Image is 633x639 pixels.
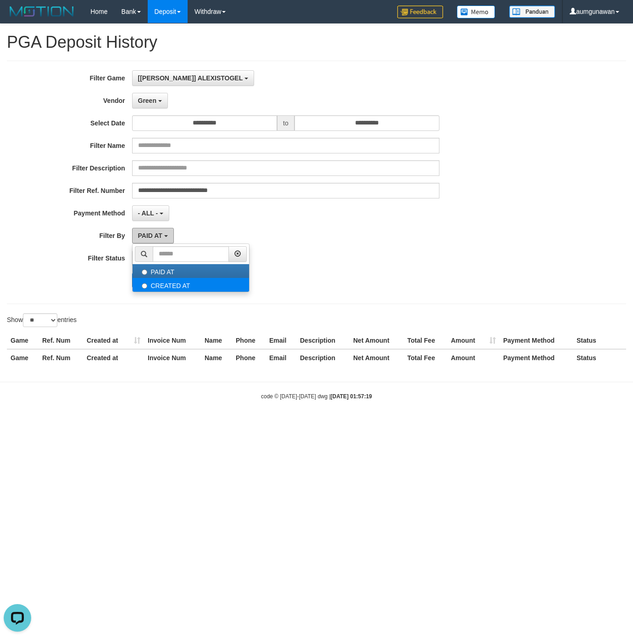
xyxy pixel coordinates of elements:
img: Feedback.jpg [397,6,443,18]
button: Open LiveChat chat widget [4,4,31,31]
th: Description [296,349,350,366]
label: PAID AT [133,264,249,278]
button: Green [132,93,168,108]
th: Amount [447,349,500,366]
th: Name [201,349,232,366]
button: PAID AT [132,228,174,243]
th: Status [573,332,626,349]
th: Amount [447,332,500,349]
span: PAID AT [138,232,162,239]
th: Net Amount [350,332,404,349]
select: Showentries [23,313,57,327]
small: code © [DATE]-[DATE] dwg | [261,393,372,400]
strong: [DATE] 01:57:19 [331,393,372,400]
th: Phone [232,349,266,366]
th: Game [7,349,39,366]
th: Created at [83,349,144,366]
th: Payment Method [500,349,573,366]
span: [[PERSON_NAME]] ALEXISTOGEL [138,74,243,82]
th: Invoice Num [144,349,201,366]
img: Button%20Memo.svg [457,6,495,18]
img: panduan.png [509,6,555,18]
th: Ref. Num [39,349,83,366]
span: Green [138,97,156,104]
th: Invoice Num [144,332,201,349]
span: - ALL - [138,209,158,217]
img: MOTION_logo.png [7,5,77,18]
h1: PGA Deposit History [7,33,626,51]
input: PAID AT [142,269,148,275]
th: Status [573,349,626,366]
label: CREATED AT [133,278,249,292]
th: Phone [232,332,266,349]
th: Net Amount [350,349,404,366]
label: Show entries [7,313,77,327]
th: Total Fee [404,332,447,349]
input: CREATED AT [142,283,148,289]
th: Created at [83,332,144,349]
th: Payment Method [500,332,573,349]
th: Email [266,349,296,366]
th: Name [201,332,232,349]
button: [[PERSON_NAME]] ALEXISTOGEL [132,70,254,86]
button: - ALL - [132,205,169,221]
th: Email [266,332,296,349]
th: Total Fee [404,349,447,366]
span: to [277,115,294,131]
th: Description [296,332,350,349]
th: Game [7,332,39,349]
th: Ref. Num [39,332,83,349]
